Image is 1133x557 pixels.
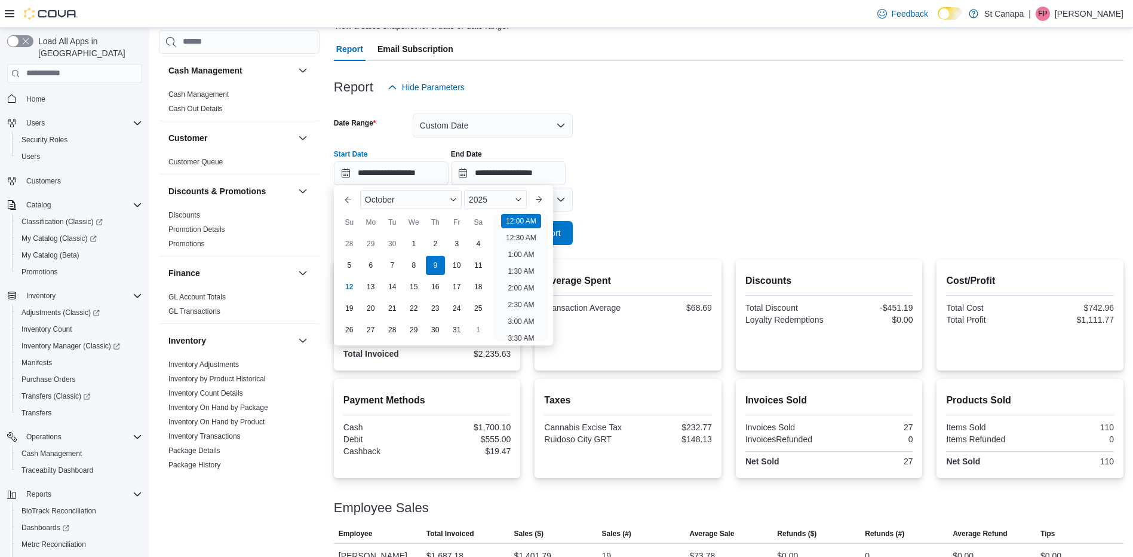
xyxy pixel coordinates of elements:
span: Transfers [22,408,51,418]
div: Button. Open the year selector. 2025 is currently selected. [464,190,527,209]
button: Inventory [296,333,310,348]
button: Manifests [12,354,147,371]
button: Traceabilty Dashboard [12,462,147,479]
span: Inventory On Hand by Package [168,403,268,412]
a: Inventory On Hand by Product [168,418,265,426]
h2: Products Sold [946,393,1114,408]
div: $742.96 [1033,303,1114,313]
label: End Date [451,149,482,159]
button: Finance [168,267,293,279]
span: Inventory On Hand by Product [168,417,265,427]
span: Employee [339,529,373,538]
button: Cash Management [168,65,293,76]
strong: Net Sold [946,457,980,466]
div: day-28 [340,234,359,253]
span: Inventory Count [17,322,142,336]
li: 2:30 AM [503,298,539,312]
span: Customers [26,176,61,186]
li: 1:00 AM [503,247,539,262]
a: Inventory Manager (Classic) [17,339,125,353]
span: Users [22,152,40,161]
button: Reports [2,486,147,503]
a: Cash Management [17,446,87,461]
div: day-8 [404,256,423,275]
button: Open list of options [556,195,566,204]
span: Users [26,118,45,128]
a: Promotions [168,240,205,248]
span: GL Account Totals [168,292,226,302]
span: Operations [22,430,142,444]
div: day-29 [404,320,423,339]
a: Inventory Transactions [168,432,241,440]
div: $0.00 [831,315,913,325]
button: Inventory [22,289,60,303]
a: Home [22,92,50,106]
div: $2,235.63 [429,349,511,359]
div: Cannabis Excise Tax [544,423,625,432]
span: Customer Queue [168,157,223,167]
div: day-1 [469,320,488,339]
div: Cash [343,423,425,432]
a: Feedback [873,2,933,26]
h3: Cash Management [168,65,242,76]
div: Cash Management [159,87,320,121]
div: day-1 [404,234,423,253]
a: Inventory Count [17,322,77,336]
span: Discounts [168,210,200,220]
div: Total Cost [946,303,1027,313]
span: Package History [168,460,220,470]
a: Discounts [168,211,200,219]
a: My Catalog (Beta) [17,248,84,262]
a: Cash Out Details [168,105,223,113]
div: Customer [159,155,320,174]
a: Dashboards [17,521,74,535]
div: InvoicesRefunded [745,434,827,444]
a: Transfers (Classic) [12,388,147,405]
span: Cash Management [17,446,142,461]
span: My Catalog (Beta) [22,250,79,260]
a: Package Details [168,446,220,455]
span: Metrc Reconciliation [17,537,142,552]
div: Finance [159,290,320,323]
div: Items Sold [946,423,1027,432]
span: Inventory by Product Historical [168,374,266,384]
div: 0 [1033,434,1114,444]
div: day-31 [447,320,466,339]
span: Security Roles [22,135,67,145]
div: day-30 [426,320,445,339]
span: Home [22,91,142,106]
span: Transfers [17,406,142,420]
span: Sales ($) [514,529,544,538]
a: Inventory Count Details [168,389,243,397]
span: Tips [1040,529,1055,538]
a: GL Account Totals [168,293,226,301]
button: Inventory Count [12,321,147,338]
button: Security Roles [12,131,147,148]
span: Reports [26,489,51,499]
span: Inventory Count [22,325,72,334]
h2: Discounts [745,274,913,288]
div: $1,111.77 [1033,315,1114,325]
div: $19.47 [429,446,511,456]
div: day-20 [361,299,380,318]
span: BioTrack Reconciliation [17,504,142,518]
span: FP [1038,7,1047,21]
div: day-18 [469,277,488,296]
div: day-7 [383,256,402,275]
div: Fr [447,213,466,232]
span: Feedback [892,8,928,20]
h3: Report [334,80,373,94]
div: day-6 [361,256,380,275]
a: BioTrack Reconciliation [17,504,101,518]
input: Press the down key to open a popover containing a calendar. [451,161,566,185]
div: day-13 [361,277,380,296]
a: Cash Management [168,90,229,99]
span: Manifests [22,358,52,368]
div: Sa [469,213,488,232]
span: Operations [26,432,62,442]
div: Total Profit [946,315,1027,325]
span: Adjustments (Classic) [17,305,142,320]
a: Traceabilty Dashboard [17,463,98,478]
div: -$451.19 [831,303,913,313]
